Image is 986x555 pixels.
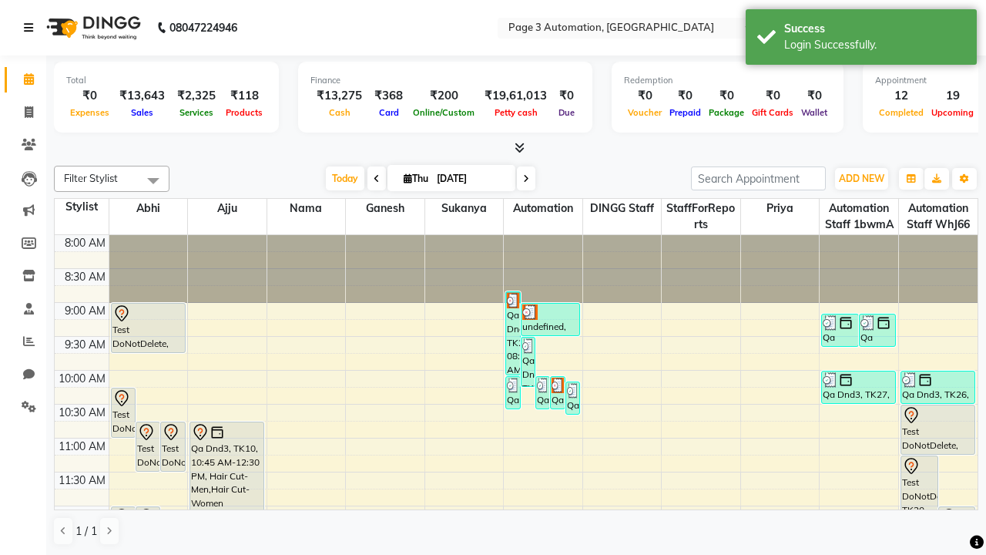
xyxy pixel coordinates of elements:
[504,199,582,218] span: Automation
[136,422,159,471] div: Test DoNotDelete, TK04, 10:45 AM-11:30 AM, Hair Cut-Men
[161,422,184,471] div: Test DoNotDelete, TK16, 10:45 AM-11:30 AM, Hair Cut-Men
[375,107,403,118] span: Card
[901,372,975,403] div: Qa Dnd3, TK26, 10:00 AM-10:30 AM, Hair cut Below 12 years (Boy)
[66,74,267,87] div: Total
[624,87,666,105] div: ₹0
[551,377,564,409] div: Qa Dnd3, TK28, 10:05 AM-10:35 AM, Hair cut Below 12 years (Boy)
[368,87,409,105] div: ₹368
[522,304,580,335] div: undefined, TK21, 09:00 AM-09:30 AM, Hair cut Below 12 years (Boy)
[222,107,267,118] span: Products
[899,199,978,234] span: Automation Staff WhJ66
[222,87,267,105] div: ₹118
[705,107,748,118] span: Package
[326,166,364,190] span: Today
[583,199,662,218] span: DINGG Staff
[901,405,975,454] div: Test DoNotDelete, TK20, 10:30 AM-11:15 AM, Hair Cut-Men
[522,338,535,386] div: Qa Dnd3, TK25, 09:30 AM-10:15 AM, Hair Cut-Men
[55,405,109,421] div: 10:30 AM
[624,107,666,118] span: Voucher
[860,314,896,346] div: Qa Dnd3, TK24, 09:10 AM-09:40 AM, Hair Cut By Expert-Men
[66,107,113,118] span: Expenses
[176,107,217,118] span: Services
[797,87,831,105] div: ₹0
[267,199,346,218] span: Nama
[112,388,135,437] div: Test DoNotDelete, TK11, 10:15 AM-11:00 AM, Hair Cut-Men
[748,107,797,118] span: Gift Cards
[784,37,965,53] div: Login Successfully.
[400,173,432,184] span: Thu
[797,107,831,118] span: Wallet
[662,199,740,234] span: StaffForReports
[506,292,519,375] div: Qa Dnd3, TK22, 08:50 AM-10:05 AM, Hair Cut By Expert-Men,Hair Cut-Men
[39,6,145,49] img: logo
[432,167,509,190] input: 2025-10-02
[536,377,549,409] div: Qa Dnd3, TK30, 10:05 AM-10:35 AM, Hair cut Below 12 years (Boy)
[409,107,478,118] span: Online/Custom
[62,269,109,285] div: 8:30 AM
[55,371,109,387] div: 10:00 AM
[820,199,898,234] span: Automation Staff 1bwmA
[56,506,109,523] div: 12:00 PM
[741,199,820,218] span: Priya
[927,87,978,105] div: 19
[666,87,705,105] div: ₹0
[171,87,222,105] div: ₹2,325
[506,377,519,409] div: Qa Dnd3, TK29, 10:05 AM-10:35 AM, Hair cut Below 12 years (Boy)
[310,87,368,105] div: ₹13,275
[748,87,797,105] div: ₹0
[839,173,884,184] span: ADD NEW
[566,382,579,414] div: Qa Dnd3, TK31, 10:10 AM-10:40 AM, Hair cut Below 12 years (Boy)
[310,74,580,87] div: Finance
[835,168,888,190] button: ADD NEW
[188,199,267,218] span: Ajju
[624,74,831,87] div: Redemption
[346,199,424,218] span: Ganesh
[875,87,927,105] div: 12
[190,422,263,539] div: Qa Dnd3, TK10, 10:45 AM-12:30 PM, Hair Cut-Men,Hair Cut-Women
[425,199,504,218] span: Sukanya
[553,87,580,105] div: ₹0
[901,456,937,522] div: Test DoNotDelete, TK20, 11:15 AM-12:15 PM, Hair Cut-Women
[784,21,965,37] div: Success
[62,337,109,353] div: 9:30 AM
[75,523,97,540] span: 1 / 1
[62,235,109,251] div: 8:00 AM
[478,87,553,105] div: ₹19,61,013
[55,473,109,489] div: 11:30 AM
[875,107,927,118] span: Completed
[55,439,109,455] div: 11:00 AM
[555,107,579,118] span: Due
[822,372,895,403] div: Qa Dnd3, TK27, 10:00 AM-10:30 AM, Hair cut Below 12 years (Boy)
[109,199,188,218] span: Abhi
[169,6,237,49] b: 08047224946
[127,107,157,118] span: Sales
[491,107,542,118] span: Petty cash
[409,87,478,105] div: ₹200
[325,107,354,118] span: Cash
[927,107,978,118] span: Upcoming
[822,314,858,346] div: Qa Dnd3, TK23, 09:10 AM-09:40 AM, Hair cut Below 12 years (Boy)
[666,107,705,118] span: Prepaid
[55,199,109,215] div: Stylist
[62,303,109,319] div: 9:00 AM
[113,87,171,105] div: ₹13,643
[705,87,748,105] div: ₹0
[112,304,185,352] div: Test DoNotDelete, TK14, 09:00 AM-09:45 AM, Hair Cut-Men
[66,87,113,105] div: ₹0
[691,166,826,190] input: Search Appointment
[64,172,118,184] span: Filter Stylist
